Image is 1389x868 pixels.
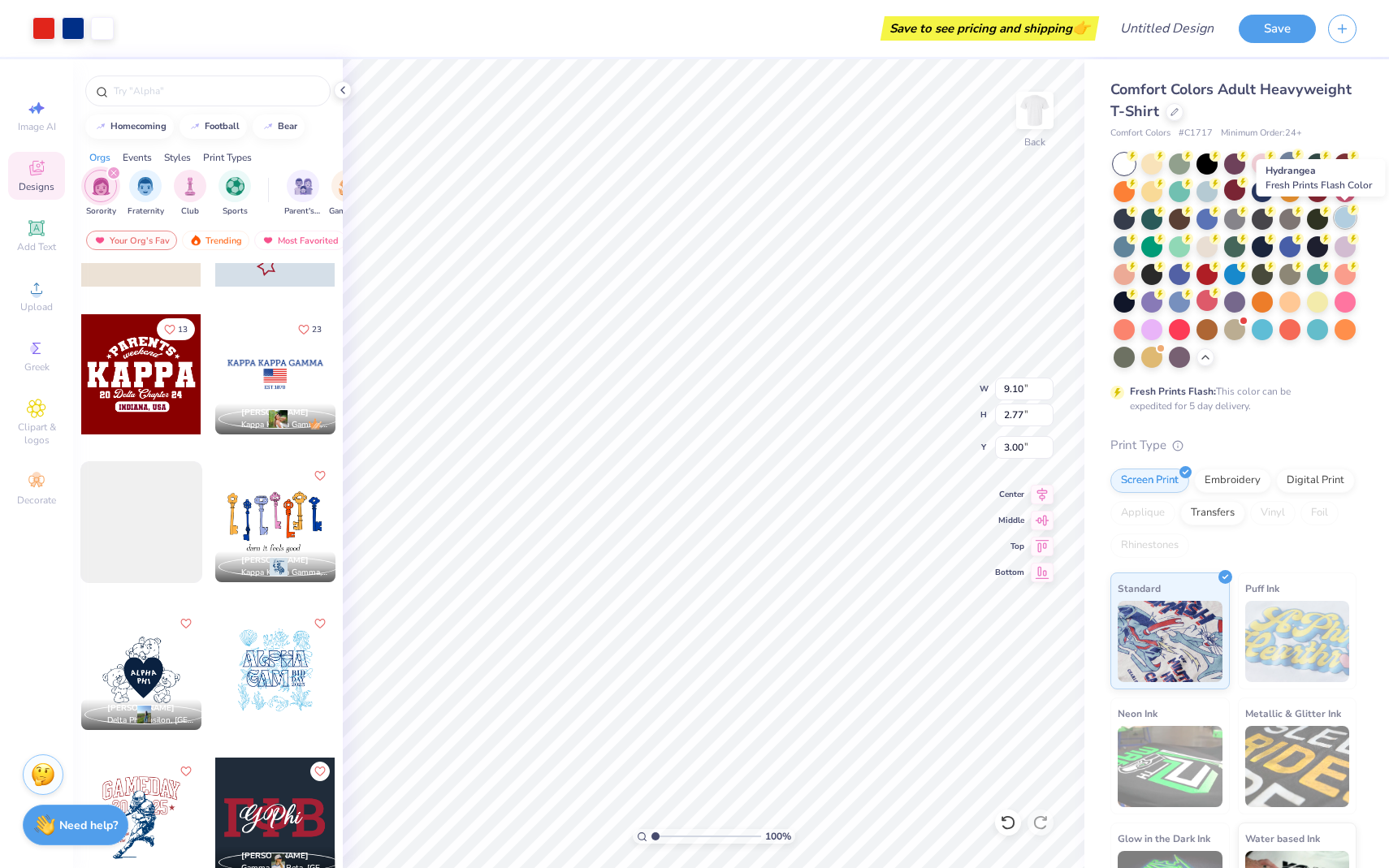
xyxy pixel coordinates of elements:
[178,326,188,334] span: 13
[1245,705,1341,722] span: Metallic & Glitter Ink
[17,240,56,253] span: Add Text
[765,829,791,844] span: 100 %
[1194,469,1271,493] div: Embroidery
[1245,726,1350,807] img: Metallic & Glitter Ink
[995,489,1024,500] span: Center
[291,318,329,340] button: Like
[128,205,164,218] span: Fraternity
[310,466,330,486] button: Like
[1024,135,1045,149] div: Back
[110,122,167,131] div: homecoming
[174,170,206,218] div: filter for Club
[181,205,199,218] span: Club
[94,122,107,132] img: trend_line.gif
[1239,15,1316,43] button: Save
[995,515,1024,526] span: Middle
[17,494,56,507] span: Decorate
[1221,127,1302,140] span: Minimum Order: 24 +
[310,762,330,781] button: Like
[92,177,110,196] img: Sorority Image
[1118,601,1222,682] img: Standard
[1245,830,1320,847] span: Water based Ink
[1118,705,1157,722] span: Neon Ink
[1118,726,1222,807] img: Neon Ink
[1245,580,1279,597] span: Puff Ink
[84,170,117,218] div: filter for Sorority
[128,170,164,218] div: filter for Fraternity
[19,180,54,193] span: Designs
[107,702,175,714] span: [PERSON_NAME]
[262,235,275,246] img: most_fav.gif
[86,205,116,218] span: Sorority
[284,170,322,218] div: filter for Parent's Weekend
[203,150,252,165] div: Print Types
[205,122,240,131] div: football
[284,205,322,218] span: Parent's Weekend
[107,715,195,727] span: Delta Phi Epsilon, [GEOGRAPHIC_DATA][US_STATE] at [GEOGRAPHIC_DATA]
[174,170,206,218] button: filter button
[182,231,249,250] div: Trending
[219,170,251,218] button: filter button
[136,177,154,196] img: Fraternity Image
[241,419,329,431] span: Kappa Kappa Gamma, [GEOGRAPHIC_DATA][US_STATE]
[89,150,110,165] div: Orgs
[1250,501,1296,525] div: Vinyl
[164,150,191,165] div: Styles
[85,114,174,139] button: homecoming
[59,818,118,833] strong: Need help?
[241,555,309,566] span: [PERSON_NAME]
[226,177,244,196] img: Sports Image
[223,205,248,218] span: Sports
[241,567,329,579] span: Kappa Kappa Gamma, [GEOGRAPHIC_DATA][US_STATE]
[241,407,309,418] span: [PERSON_NAME]
[1110,469,1189,493] div: Screen Print
[24,361,50,374] span: Greek
[1245,601,1350,682] img: Puff Ink
[1180,501,1245,525] div: Transfers
[176,614,196,633] button: Like
[157,318,195,340] button: Like
[310,614,330,633] button: Like
[254,231,346,250] div: Most Favorited
[84,170,117,218] button: filter button
[123,150,152,165] div: Events
[176,762,196,781] button: Like
[1072,18,1090,37] span: 👉
[278,122,297,131] div: bear
[241,850,309,862] span: [PERSON_NAME]
[995,541,1024,552] span: Top
[219,170,251,218] div: filter for Sports
[188,122,201,132] img: trend_line.gif
[1300,501,1339,525] div: Foil
[1110,436,1357,455] div: Print Type
[93,235,106,246] img: most_fav.gif
[18,120,56,133] span: Image AI
[1110,501,1175,525] div: Applique
[1266,179,1372,192] span: Fresh Prints Flash Color
[112,83,320,99] input: Try "Alpha"
[189,235,202,246] img: trending.gif
[284,170,322,218] button: filter button
[253,114,305,139] button: bear
[312,326,322,334] span: 23
[1257,159,1386,196] div: Hydrangea
[329,170,366,218] button: filter button
[329,170,366,218] div: filter for Game Day
[1179,127,1213,140] span: # C1717
[1110,127,1170,140] span: Comfort Colors
[181,177,199,196] img: Club Image
[86,231,177,250] div: Your Org's Fav
[1118,830,1210,847] span: Glow in the Dark Ink
[128,170,164,218] button: filter button
[1130,384,1330,413] div: This color can be expedited for 5 day delivery.
[262,122,275,132] img: trend_line.gif
[1118,580,1161,597] span: Standard
[180,114,247,139] button: football
[1019,94,1051,127] img: Back
[1276,469,1355,493] div: Digital Print
[1110,533,1189,558] div: Rhinestones
[294,177,313,196] img: Parent's Weekend Image
[329,205,366,218] span: Game Day
[995,567,1024,578] span: Bottom
[339,177,357,196] img: Game Day Image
